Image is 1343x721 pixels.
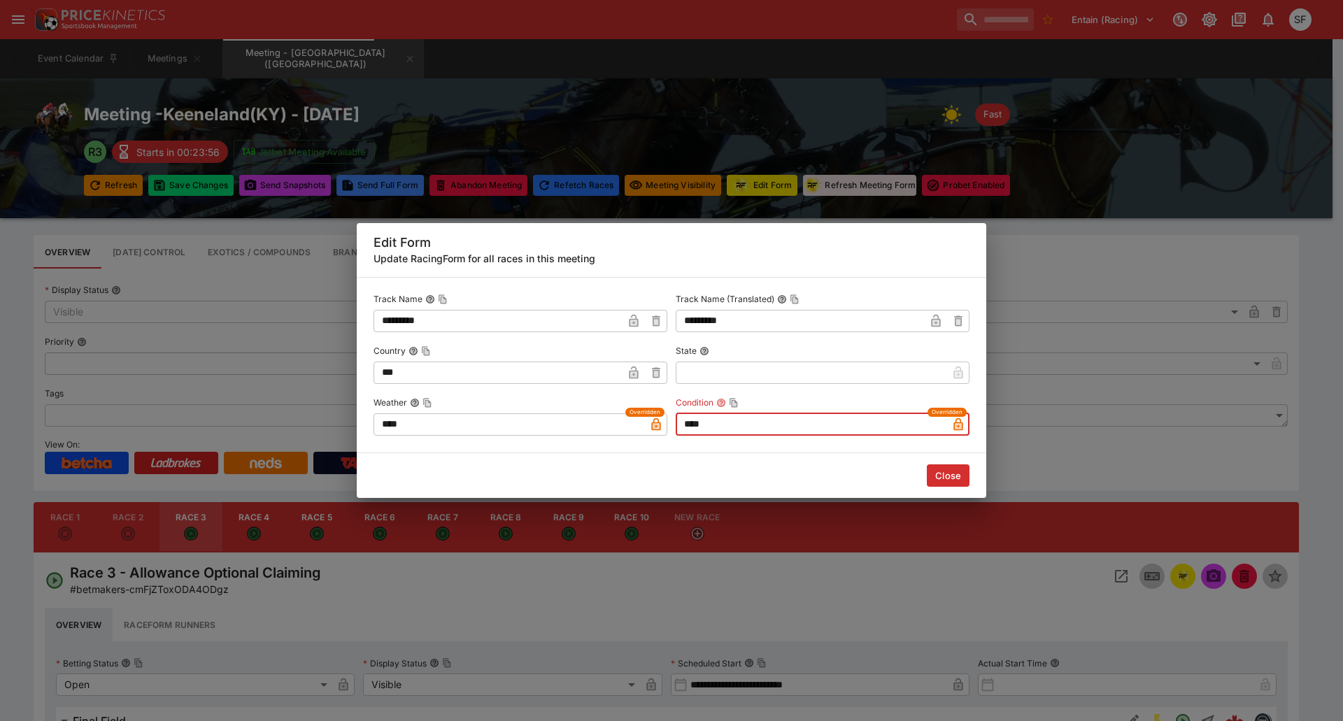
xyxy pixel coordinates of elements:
[408,346,418,356] button: CountryCopy To Clipboard
[676,345,697,357] p: State
[676,397,713,408] p: Condition
[422,398,432,408] button: Copy To Clipboard
[374,234,969,250] h5: Edit Form
[927,464,969,487] button: Close
[790,294,800,304] button: Copy To Clipboard
[716,398,726,408] button: ConditionCopy To Clipboard
[374,293,422,305] p: Track Name
[425,294,435,304] button: Track NameCopy To Clipboard
[630,408,660,417] span: Overridden
[410,398,420,408] button: WeatherCopy To Clipboard
[438,294,448,304] button: Copy To Clipboard
[421,346,431,356] button: Copy To Clipboard
[676,293,774,305] p: Track Name (Translated)
[932,408,962,417] span: Overridden
[699,346,709,356] button: State
[374,345,406,357] p: Country
[777,294,787,304] button: Track Name (Translated)Copy To Clipboard
[729,398,739,408] button: Copy To Clipboard
[374,251,969,266] h6: Update RacingForm for all races in this meeting
[374,397,407,408] p: Weather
